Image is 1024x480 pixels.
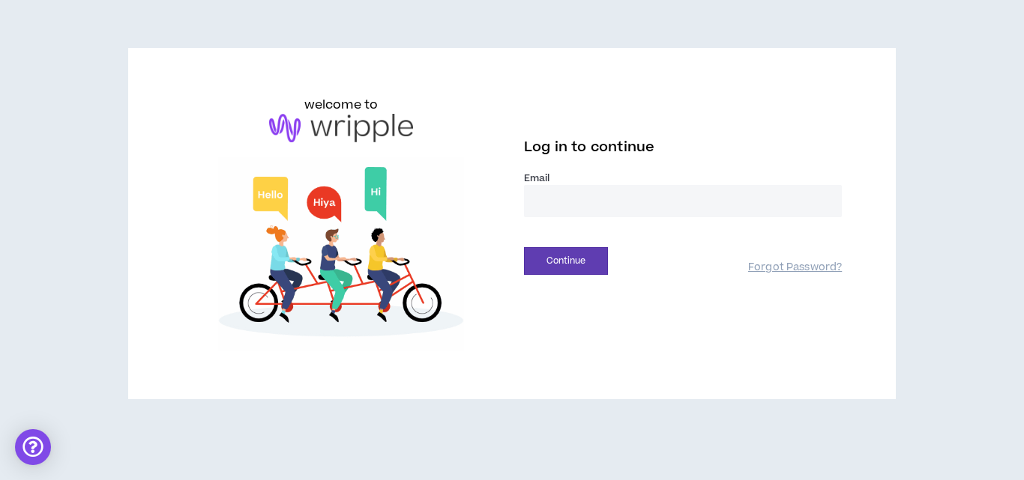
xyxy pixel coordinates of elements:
[524,247,608,275] button: Continue
[748,261,842,275] a: Forgot Password?
[182,157,500,352] img: Welcome to Wripple
[304,96,379,114] h6: welcome to
[15,429,51,465] div: Open Intercom Messenger
[524,171,842,185] label: Email
[269,114,413,142] img: logo-brand.png
[524,138,654,157] span: Log in to continue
